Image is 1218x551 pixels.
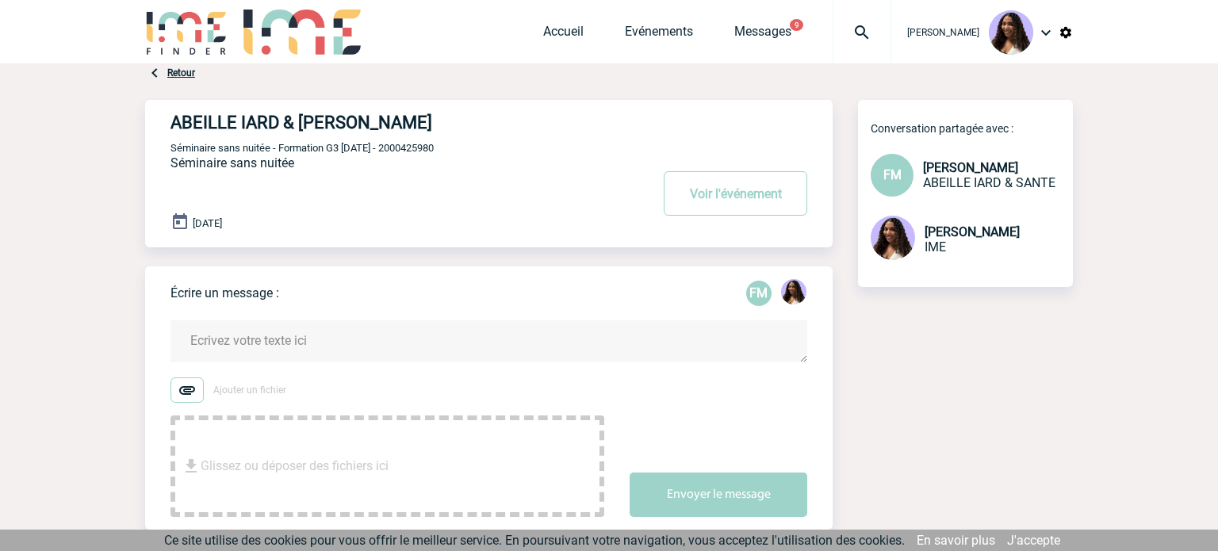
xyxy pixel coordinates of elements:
p: Conversation partagée avec : [871,122,1073,135]
span: Séminaire sans nuitée [170,155,294,170]
p: Écrire un message : [170,285,279,300]
span: Ce site utilise des cookies pour vous offrir le meilleur service. En poursuivant votre navigation... [164,533,905,548]
span: [PERSON_NAME] [923,160,1018,175]
img: file_download.svg [182,457,201,476]
a: Messages [734,24,791,46]
div: Jessica NETO BOGALHO [781,279,806,308]
p: FM [746,281,772,306]
a: En savoir plus [917,533,995,548]
button: Voir l'événement [664,171,807,216]
a: Evénements [625,24,693,46]
span: Glissez ou déposer des fichiers ici [201,427,389,506]
span: Séminaire sans nuitée - Formation G3 [DATE] - 2000425980 [170,142,434,154]
img: 131234-0.jpg [871,216,915,260]
a: Retour [167,67,195,78]
img: IME-Finder [145,10,228,55]
button: Envoyer le message [630,473,807,517]
span: IME [925,239,946,254]
img: 131234-0.jpg [989,10,1033,55]
span: ABEILLE IARD & SANTE [923,175,1055,190]
a: Accueil [543,24,584,46]
h4: ABEILLE IARD & [PERSON_NAME] [170,113,603,132]
div: Florence MATHIEU [746,281,772,306]
span: Ajouter un fichier [213,385,286,396]
span: [DATE] [193,217,222,229]
button: 9 [790,19,803,31]
span: FM [883,167,902,182]
span: [PERSON_NAME] [925,224,1020,239]
img: 131234-0.jpg [781,279,806,304]
span: [PERSON_NAME] [907,27,979,38]
a: J'accepte [1007,533,1060,548]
